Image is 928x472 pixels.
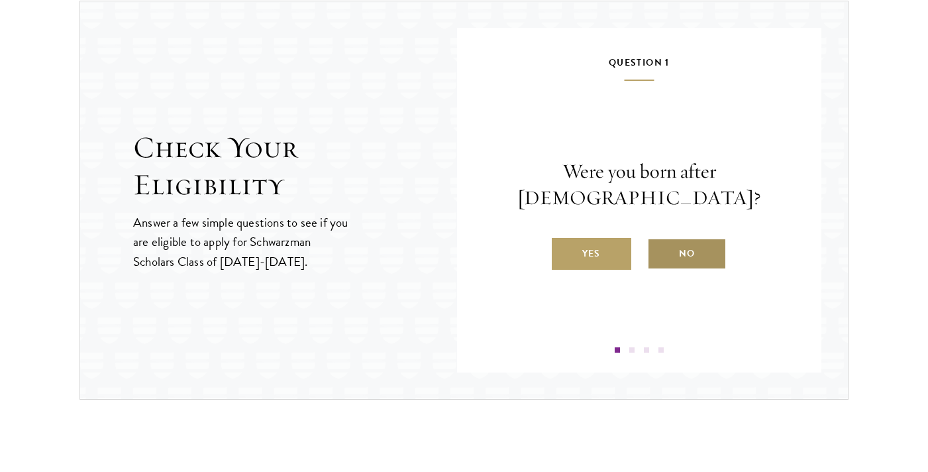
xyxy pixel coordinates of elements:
[552,238,631,270] label: Yes
[497,158,782,211] p: Were you born after [DEMOGRAPHIC_DATA]?
[497,54,782,81] h5: Question 1
[133,213,350,270] p: Answer a few simple questions to see if you are eligible to apply for Schwarzman Scholars Class o...
[133,129,457,204] h2: Check Your Eligibility
[647,238,727,270] label: No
